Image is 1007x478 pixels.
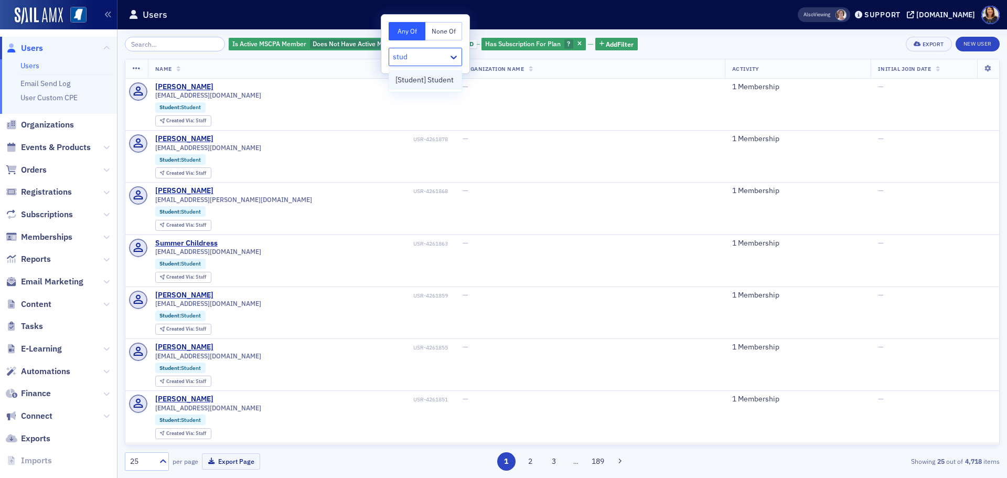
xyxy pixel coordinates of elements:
[159,156,201,163] a: Student:Student
[155,395,213,404] a: [PERSON_NAME]
[155,134,213,144] a: [PERSON_NAME]
[715,456,1000,466] div: Showing out of items
[425,22,462,40] button: None Of
[155,311,206,321] div: Student:
[155,248,261,256] span: [EMAIL_ADDRESS][DOMAIN_NAME]
[6,43,43,54] a: Users
[166,325,196,332] span: Created Via :
[864,10,901,19] div: Support
[173,456,198,466] label: per page
[159,312,201,319] a: Student:Student
[313,39,436,48] span: Does Not Have Active MSCPA Membership
[463,65,524,72] span: Organization Name
[21,186,72,198] span: Registrations
[835,9,847,20] span: Lydia Carlisle
[878,65,931,72] span: Initial Join Date
[732,395,779,404] a: 1 Membership
[956,37,1000,51] a: New User
[155,343,213,352] a: [PERSON_NAME]
[166,326,206,332] div: Staff
[159,208,201,215] a: Student:Student
[907,11,979,18] button: [DOMAIN_NAME]
[732,134,779,144] a: 1 Membership
[878,134,884,143] span: —
[155,300,261,307] span: [EMAIL_ADDRESS][DOMAIN_NAME]
[463,238,468,248] span: —
[166,379,206,385] div: Staff
[21,366,70,377] span: Automations
[463,290,468,300] span: —
[155,196,312,204] span: [EMAIL_ADDRESS][PERSON_NAME][DOMAIN_NAME]
[6,186,72,198] a: Registrations
[159,103,181,111] span: Student :
[521,452,539,471] button: 2
[21,43,43,54] span: Users
[159,104,201,111] a: Student:Student
[166,222,206,228] div: Staff
[155,363,206,373] div: Student:
[155,376,211,387] div: Created Via: Staff
[155,167,211,178] div: Created Via: Staff
[981,6,1000,24] span: Profile
[20,79,70,88] a: Email Send Log
[732,239,779,248] a: 1 Membership
[155,82,213,92] div: [PERSON_NAME]
[159,365,201,371] a: Student:Student
[155,115,211,126] div: Created Via: Staff
[215,396,448,403] div: USR-4261851
[232,39,306,48] span: Is Active MSCPA Member
[215,188,448,195] div: USR-4261868
[166,431,206,437] div: Staff
[6,209,73,220] a: Subscriptions
[159,312,181,319] span: Student :
[463,342,468,352] span: —
[6,455,52,466] a: Imports
[21,164,47,176] span: Orders
[395,75,454,86] span: [Student] Student
[20,93,78,102] a: User Custom CPE
[159,364,181,371] span: Student :
[497,452,516,471] button: 1
[463,82,468,91] span: —
[215,344,448,351] div: USR-4261855
[130,456,153,467] div: 25
[6,321,43,332] a: Tasks
[6,231,72,243] a: Memberships
[159,417,201,423] a: Student:Student
[6,276,83,288] a: Email Marketing
[155,259,206,269] div: Student:
[21,321,43,332] span: Tasks
[6,142,91,153] a: Events & Products
[6,253,51,265] a: Reports
[155,144,261,152] span: [EMAIL_ADDRESS][DOMAIN_NAME]
[15,7,63,24] img: SailAMX
[569,456,583,466] span: …
[215,84,448,91] div: USR-4261882
[595,38,638,51] button: AddFilter
[166,118,206,124] div: Staff
[202,453,260,470] button: Export Page
[155,404,261,412] span: [EMAIL_ADDRESS][DOMAIN_NAME]
[70,7,87,23] img: SailAMX
[159,416,181,423] span: Student :
[6,366,70,377] a: Automations
[21,142,91,153] span: Events & Products
[155,186,213,196] a: [PERSON_NAME]
[463,394,468,403] span: —
[155,415,206,425] div: Student:
[906,37,951,51] button: Export
[732,343,779,352] a: 1 Membership
[878,342,884,352] span: —
[6,299,51,310] a: Content
[485,39,561,48] span: Has Subscription For Plan
[155,272,211,283] div: Created Via: Staff
[21,433,50,444] span: Exports
[6,119,74,131] a: Organizations
[6,164,47,176] a: Orders
[963,456,983,466] strong: 4,718
[155,239,218,248] a: Summer Childress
